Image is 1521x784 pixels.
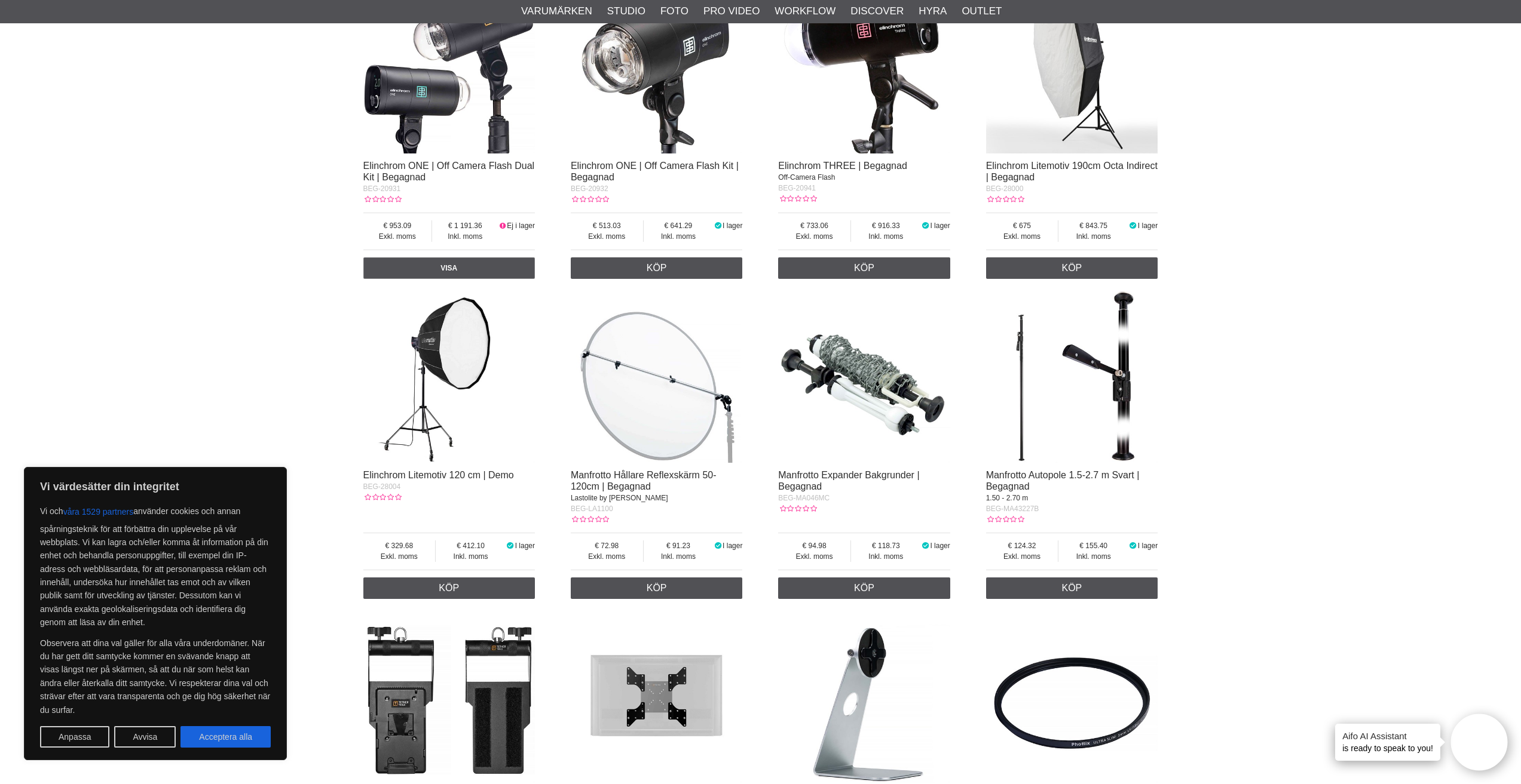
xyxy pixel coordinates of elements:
span: 843.75 [1058,220,1128,231]
img: Tether Tools Universal VESA Vu Adapter Plates (4pcs.) | Demo [571,611,743,783]
span: BEG-28004 [363,482,401,491]
span: 675 [986,220,1058,231]
div: Kundbetyg: 0 [986,514,1024,525]
span: 1.50 - 2.70 m [986,494,1029,502]
button: Avvisa [114,726,176,748]
span: Inkl. moms [851,551,921,562]
span: 513.03 [571,220,643,231]
a: Köp [986,577,1158,599]
a: Köp [986,257,1158,279]
span: Inkl. moms [432,231,498,242]
div: Kundbetyg: 0 [778,503,816,514]
div: Kundbetyg: 0 [571,194,609,205]
a: Visa [363,257,535,279]
i: I lager [713,222,723,230]
span: Inkl. moms [644,231,714,242]
a: Pro Video [703,4,760,19]
div: is ready to speak to you! [1335,724,1440,761]
div: Kundbetyg: 0 [571,514,609,525]
span: BEG-20941 [778,184,816,192]
span: Exkl. moms [986,551,1058,562]
button: våra 1529 partners [63,501,134,522]
div: Kundbetyg: 0 [778,193,816,204]
span: I lager [930,222,950,230]
img: Manfrotto Hållare Reflexskärm 50-120cm | Begagnad [571,291,743,463]
span: Exkl. moms [778,551,850,562]
a: Manfrotto Expander Bakgrunder | Begagnad [778,470,919,491]
a: Elinchrom Litemotiv 120 cm | Demo [363,470,514,480]
i: I lager [1128,222,1138,230]
span: I lager [515,542,535,550]
span: Inkl. moms [1058,231,1128,242]
span: I lager [723,542,742,550]
i: Ej i lager [498,222,507,230]
img: Manfrotto Autopole 1.5-2.7 m Svart | Begagnad [986,291,1158,463]
span: Lastolite by [PERSON_NAME] [571,494,668,502]
div: Kundbetyg: 0 [363,194,402,205]
span: Inkl. moms [851,231,921,242]
button: Anpassa [40,726,109,748]
span: BEG-MA43227B [986,505,1039,513]
span: BEG-LA1100 [571,505,613,513]
span: 916.33 [851,220,921,231]
a: Elinchrom ONE | Off Camera Flash Dual Kit | Begagnad [363,161,535,182]
a: Köp [571,577,743,599]
span: 412.10 [436,540,506,551]
span: I lager [930,542,950,550]
i: I lager [1128,542,1138,550]
span: Exkl. moms [363,551,436,562]
a: Köp [363,577,535,599]
a: Hyra [919,4,947,19]
span: 1 191.36 [432,220,498,231]
a: Manfrotto Hållare Reflexskärm 50-120cm | Begagnad [571,470,717,491]
i: I lager [921,222,931,230]
span: 953.09 [363,220,432,231]
span: Inkl. moms [1058,551,1128,562]
div: Kundbetyg: 0 [986,194,1024,205]
span: I lager [1138,542,1158,550]
a: Elinchrom THREE | Begagnad [778,161,907,171]
a: Discover [850,4,904,19]
button: Acceptera alla [180,726,271,748]
span: 329.68 [363,540,436,551]
p: Vi värdesätter din integritet [40,479,271,494]
p: Observera att dina val gäller för alla våra underdomäner. När du har gett ditt samtycke kommer en... [40,637,271,717]
div: Kundbetyg: 0 [363,492,402,503]
div: Vi värdesätter din integritet [24,467,287,760]
h4: Aifo AI Assistant [1342,730,1433,742]
i: I lager [506,542,515,550]
a: Elinchrom Litemotiv 190cm Octa Indirect | Begagnad [986,161,1158,182]
img: Tether Tools X Lock Pivot Stand | Demo [778,611,950,783]
img: Manfrotto Expander Bakgrunder | Begagnad [778,291,950,463]
img: Tether Tools ONsite Versa V-Mount - Begagnad [363,611,535,783]
a: Foto [660,4,688,19]
a: Elinchrom ONE | Off Camera Flash Kit | Begagnad [571,161,739,182]
span: 124.32 [986,540,1058,551]
span: Inkl. moms [644,551,714,562]
span: Exkl. moms [571,231,643,242]
span: BEG-20931 [363,185,401,193]
span: 72.98 [571,540,643,551]
img: Elinchrom Litemotiv 120 cm | Demo [363,291,535,463]
span: I lager [723,222,742,230]
span: Exkl. moms [778,231,850,242]
span: BEG-28000 [986,185,1024,193]
span: Inkl. moms [436,551,506,562]
span: I lager [1138,222,1158,230]
span: 91.23 [644,540,714,551]
p: Vi och använder cookies och annan spårningsteknik för att förbättra din upplevelse på vår webbpla... [40,501,271,629]
span: 118.73 [851,540,921,551]
a: Köp [778,257,950,279]
span: Exkl. moms [363,231,432,242]
i: I lager [713,542,723,550]
span: BEG-20932 [571,185,608,193]
img: Phottix UV-Filter Ultra Slim 55mm [986,611,1158,783]
a: Manfrotto Autopole 1.5-2.7 m Svart | Begagnad [986,470,1140,491]
span: Off-Camera Flash [778,173,835,182]
span: 733.06 [778,220,850,231]
i: I lager [921,542,931,550]
span: Exkl. moms [986,231,1058,242]
span: 641.29 [644,220,714,231]
span: Ej i lager [507,222,535,230]
a: Workflow [775,4,836,19]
